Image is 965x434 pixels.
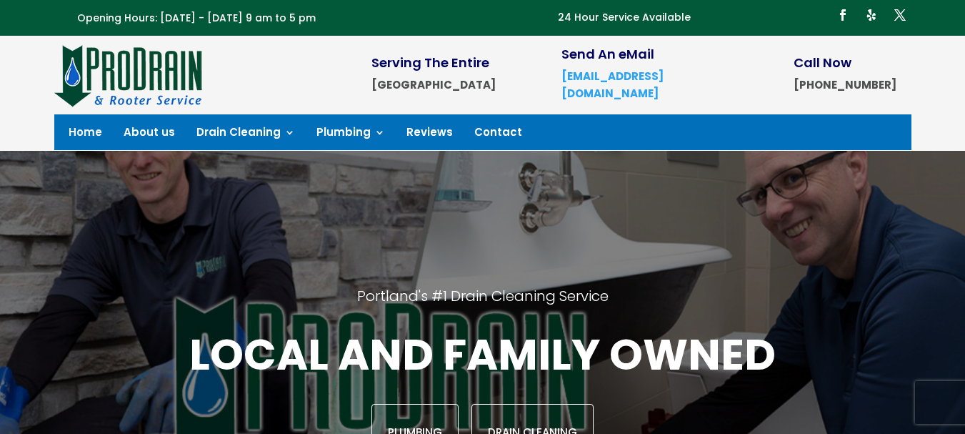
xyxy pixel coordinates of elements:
[558,9,691,26] p: 24 Hour Service Available
[77,11,316,25] span: Opening Hours: [DATE] - [DATE] 9 am to 5 pm
[474,127,522,143] a: Contact
[889,4,911,26] a: Follow on X
[794,54,851,71] span: Call Now
[406,127,453,143] a: Reviews
[831,4,854,26] a: Follow on Facebook
[69,127,102,143] a: Home
[860,4,883,26] a: Follow on Yelp
[794,77,896,92] strong: [PHONE_NUMBER]
[54,43,204,107] img: site-logo-100h
[371,54,489,71] span: Serving The Entire
[196,127,295,143] a: Drain Cleaning
[316,127,385,143] a: Plumbing
[371,77,496,92] strong: [GEOGRAPHIC_DATA]
[561,45,654,63] span: Send An eMail
[126,287,839,327] h2: Portland's #1 Drain Cleaning Service
[561,69,664,101] a: [EMAIL_ADDRESS][DOMAIN_NAME]
[124,127,175,143] a: About us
